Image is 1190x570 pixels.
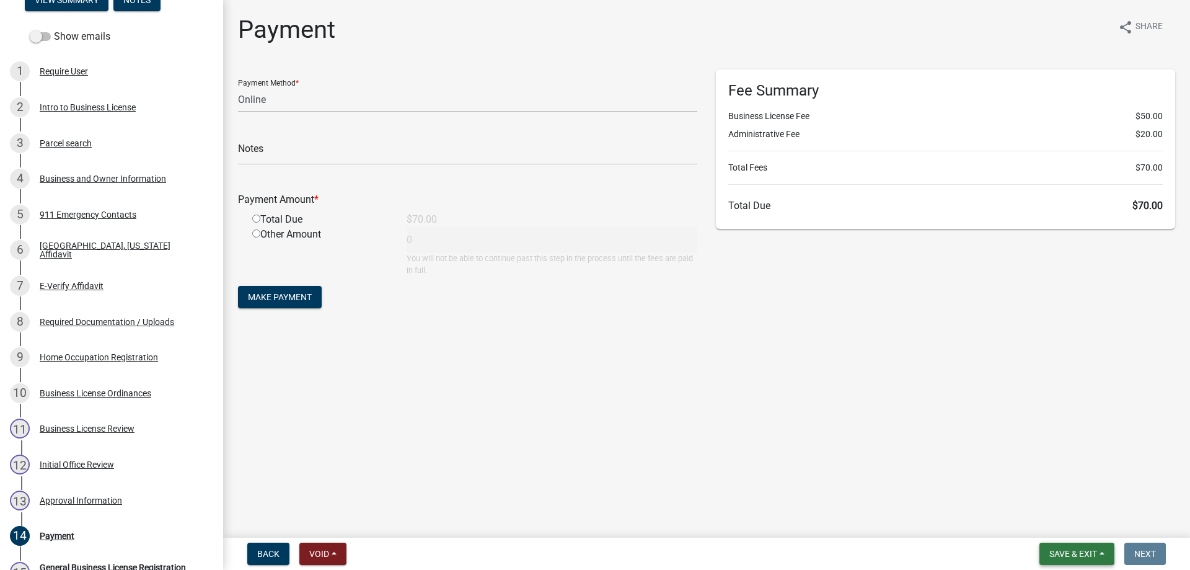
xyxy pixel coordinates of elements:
div: 911 Emergency Contacts [40,210,136,219]
div: [GEOGRAPHIC_DATA], [US_STATE] Affidavit [40,241,203,259]
li: Administrative Fee [728,128,1163,141]
h6: Total Due [728,200,1163,212]
li: Business License Fee [728,110,1163,123]
span: Share [1135,20,1163,35]
span: $20.00 [1135,128,1163,141]
button: Void [299,543,346,565]
div: Required Documentation / Uploads [40,318,174,326]
div: Payment Amount [229,192,707,207]
div: Business License Ordinances [40,389,151,398]
div: Initial Office Review [40,460,114,469]
div: 3 [10,133,30,153]
div: Approval Information [40,496,122,505]
div: Home Occupation Registration [40,353,158,362]
h6: Fee Summary [728,82,1163,100]
button: Back [247,543,289,565]
div: Total Due [243,212,397,227]
button: Save & Exit [1039,543,1114,565]
div: 12 [10,455,30,474]
div: 1 [10,61,30,81]
div: 8 [10,312,30,332]
div: 14 [10,526,30,546]
span: Next [1134,549,1156,559]
span: Make Payment [248,292,312,302]
div: 4 [10,169,30,189]
span: $70.00 [1132,200,1163,212]
div: 13 [10,491,30,510]
div: 9 [10,347,30,367]
i: share [1118,20,1133,35]
li: Total Fees [728,161,1163,174]
h1: Payment [238,15,335,45]
div: 10 [10,383,30,403]
div: 5 [10,205,30,225]
div: 11 [10,419,30,439]
div: Payment [40,532,74,540]
div: 2 [10,97,30,117]
button: Next [1124,543,1166,565]
div: E-Verify Affidavit [40,282,104,290]
label: Show emails [30,29,110,44]
div: Business License Review [40,424,134,433]
div: Business and Owner Information [40,174,166,183]
span: $70.00 [1135,161,1163,174]
div: Parcel search [40,139,92,148]
div: 7 [10,276,30,296]
div: Require User [40,67,88,76]
span: Back [257,549,280,559]
span: Void [309,549,329,559]
div: Other Amount [243,227,397,276]
button: shareShare [1108,15,1173,39]
div: Intro to Business License [40,103,136,112]
span: Save & Exit [1049,549,1097,559]
button: Make Payment [238,286,322,308]
div: 6 [10,240,30,260]
span: $50.00 [1135,110,1163,123]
